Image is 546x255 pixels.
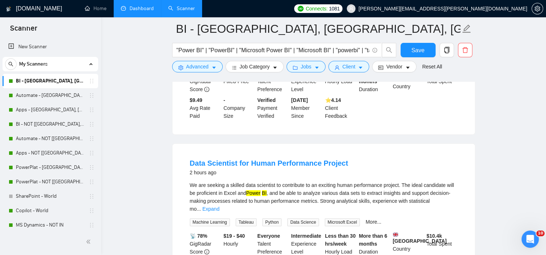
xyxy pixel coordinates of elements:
[272,65,278,70] span: caret-down
[291,233,321,239] b: Intermediate
[372,48,377,53] span: info-circle
[186,63,209,71] span: Advanced
[8,40,92,54] a: New Scanner
[190,97,202,103] b: $9.49
[329,5,340,13] span: 1081
[287,61,326,72] button: folderJobscaret-down
[262,218,281,226] span: Python
[393,232,398,237] img: 🇬🇧
[378,65,383,70] span: idcard
[422,63,442,71] a: Reset All
[89,78,95,84] span: holder
[257,97,276,103] b: Verified
[16,160,84,175] a: PowerPlat - [GEOGRAPHIC_DATA], [GEOGRAPHIC_DATA], [GEOGRAPHIC_DATA]
[314,65,319,70] span: caret-down
[16,203,84,218] a: Copilot - World
[204,87,209,92] span: info-circle
[16,189,84,203] a: SharePoint - World
[401,43,436,57] button: Save
[178,65,183,70] span: setting
[325,218,360,226] span: Microsoft Excel
[190,168,348,177] div: 2 hours ago
[172,61,223,72] button: settingAdvancedcaret-down
[89,107,95,113] span: holder
[204,249,209,254] span: info-circle
[328,61,370,72] button: userClientcaret-down
[5,62,16,67] span: search
[372,61,416,72] button: idcardVendorcaret-down
[521,231,539,248] iframe: Intercom live chat
[197,206,201,212] span: ...
[232,65,237,70] span: bars
[89,193,95,199] span: holder
[349,6,354,11] span: user
[262,190,267,196] mark: BI
[440,43,454,57] button: copy
[89,136,95,142] span: holder
[298,6,303,12] img: upwork-logo.png
[176,46,369,55] input: Search Freelance Jobs...
[190,181,458,213] div: We are seeking a skilled data scientist to contribute to an exciting human performance project. T...
[405,65,410,70] span: caret-down
[86,238,93,245] span: double-left
[291,97,308,103] b: [DATE]
[89,93,95,98] span: holder
[325,97,341,103] b: ⭐️ 4.14
[458,47,472,53] span: delete
[89,208,95,214] span: holder
[382,47,396,53] span: search
[121,5,154,12] a: dashboardDashboard
[168,5,195,12] a: searchScanner
[427,233,442,239] b: $ 10.4k
[190,218,230,226] span: Machine Learning
[358,65,363,70] span: caret-down
[411,46,424,55] span: Save
[16,117,84,131] a: BI - NOT [[GEOGRAPHIC_DATA], CAN, [GEOGRAPHIC_DATA]]
[16,88,84,103] a: Automate - [GEOGRAPHIC_DATA], [GEOGRAPHIC_DATA], [GEOGRAPHIC_DATA]
[16,131,84,146] a: Automate - NOT [[GEOGRAPHIC_DATA], [GEOGRAPHIC_DATA], [GEOGRAPHIC_DATA]]
[85,5,106,12] a: homeHome
[440,47,454,53] span: copy
[325,233,356,247] b: Less than 30 hrs/week
[19,57,48,71] span: My Scanners
[202,206,219,212] a: Expand
[89,222,95,228] span: holder
[222,96,256,120] div: Company Size
[324,96,358,120] div: Client Feedback
[4,23,43,38] span: Scanner
[16,103,84,117] a: Apps - [GEOGRAPHIC_DATA], [GEOGRAPHIC_DATA], [GEOGRAPHIC_DATA]
[226,61,284,72] button: barsJob Categorycaret-down
[3,40,98,54] li: New Scanner
[188,96,222,120] div: Avg Rate Paid
[458,43,472,57] button: delete
[211,65,217,70] span: caret-down
[190,159,348,167] a: Data Scientist for Human Performance Project
[16,218,84,232] a: MS Dynamics - NOT IN
[176,20,460,38] input: Scanner name...
[532,3,543,14] button: setting
[532,6,543,12] span: setting
[256,96,290,120] div: Payment Verified
[223,233,245,239] b: $19 - $40
[236,218,257,226] span: Tableau
[532,6,543,12] a: setting
[89,179,95,185] span: holder
[393,232,447,244] b: [GEOGRAPHIC_DATA]
[89,121,95,127] span: holder
[16,146,84,160] a: Apps - NOT [[GEOGRAPHIC_DATA], CAN, [GEOGRAPHIC_DATA]]
[382,43,396,57] button: search
[5,58,17,70] button: search
[335,65,340,70] span: user
[89,150,95,156] span: holder
[89,165,95,170] span: holder
[301,63,311,71] span: Jobs
[16,175,84,189] a: PowerPlat - NOT [[GEOGRAPHIC_DATA], CAN, [GEOGRAPHIC_DATA]]
[246,190,261,196] mark: Power
[240,63,270,71] span: Job Category
[366,219,381,225] a: More...
[359,233,387,247] b: More than 6 months
[223,97,225,103] b: -
[342,63,355,71] span: Client
[306,5,327,13] span: Connects:
[287,218,319,226] span: Data Science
